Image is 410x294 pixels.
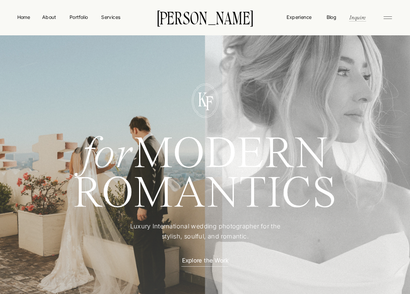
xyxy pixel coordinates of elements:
[82,133,134,177] i: for
[48,175,362,212] h1: ROMANTICS
[325,13,338,20] a: Blog
[48,135,362,168] h1: MODERN
[16,13,31,21] a: Home
[349,13,366,21] a: Inquire
[286,13,312,21] a: Experience
[67,13,91,21] a: Portfolio
[175,257,235,264] a: Explore the Work
[41,13,56,20] a: About
[120,222,291,242] p: Luxury International wedding photographer for the stylish, soulful, and romantic.
[146,10,264,24] a: [PERSON_NAME]
[101,13,121,21] a: Services
[193,90,212,107] p: K
[200,93,219,111] p: F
